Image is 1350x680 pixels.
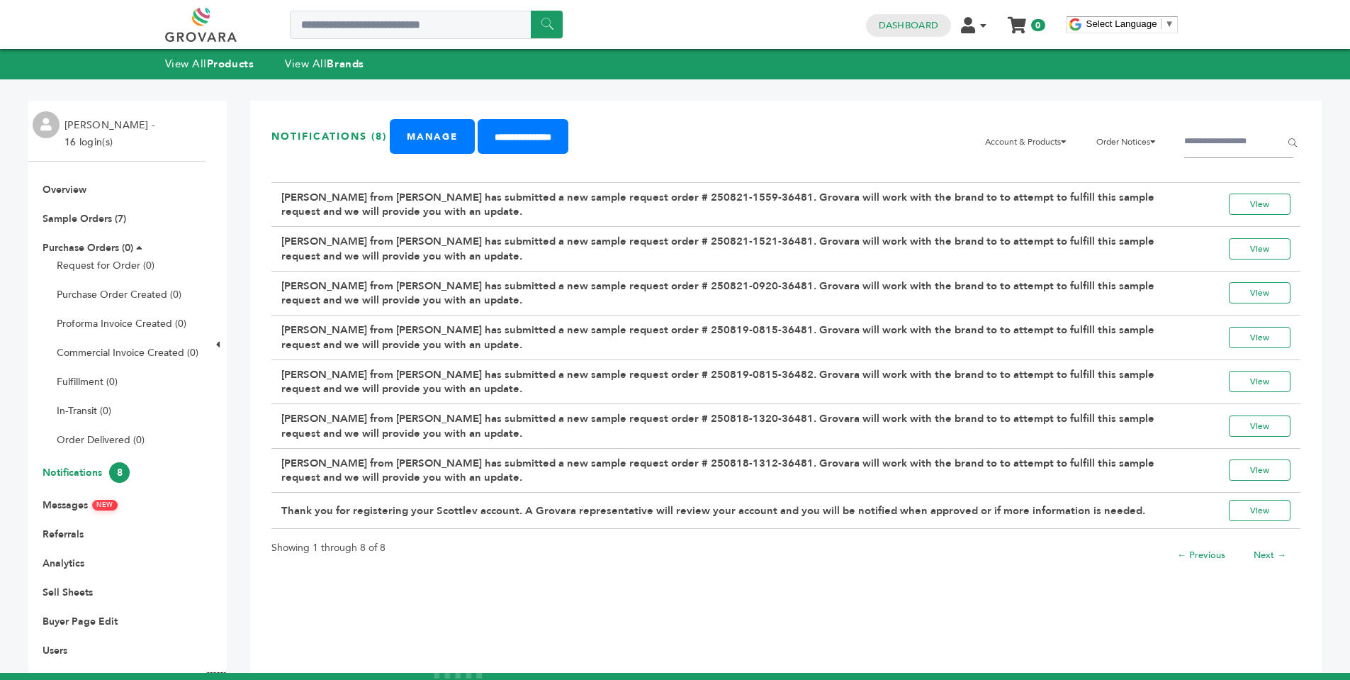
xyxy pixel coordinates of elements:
td: [PERSON_NAME] from [PERSON_NAME] has submitted a new sample request order # 250821-1559-36481. Gr... [271,182,1199,227]
a: Commercial Invoice Created (0) [57,346,198,359]
td: Thank you for registering your Scottlev account. A Grovara representative will review your accoun... [271,493,1199,529]
input: Filter by keywords [1184,126,1293,158]
td: [PERSON_NAME] from [PERSON_NAME] has submitted a new sample request order # 250821-1521-36481. Gr... [271,227,1199,272]
span: 0 [1031,19,1045,31]
a: In-Transit (0) [57,404,111,418]
a: Fulfillment (0) [57,375,118,389]
a: ← Previous [1177,549,1225,562]
a: View AllProducts [165,57,254,71]
strong: Brands [327,57,364,71]
a: View [1229,238,1290,260]
td: [PERSON_NAME] from [PERSON_NAME] has submitted a new sample request order # 250818-1320-36481. Gr... [271,404,1199,449]
a: My Cart [1008,13,1025,28]
li: Account & Products [978,126,1082,157]
a: Select Language​ [1086,18,1174,29]
a: Referrals [43,528,84,541]
strong: Products [207,57,254,71]
a: View [1229,371,1290,392]
a: View [1229,459,1290,481]
input: Search a product or brand... [290,11,563,39]
a: Users [43,644,67,657]
a: Sample Orders (7) [43,212,126,225]
a: Sell Sheets [43,586,93,599]
a: Overview [43,183,86,196]
span: ▼ [1165,18,1174,29]
span: 8 [109,462,130,483]
span: NEW [92,500,118,511]
a: Buyer Page Edit [43,615,118,628]
a: MessagesNEW [43,498,118,512]
a: Notifications8 [43,466,130,479]
a: Manage [390,119,475,154]
a: Purchase Order Created (0) [57,288,181,301]
a: Next → [1254,549,1286,562]
a: Request for Order (0) [57,259,154,272]
h3: Notifications (8) [271,130,387,143]
a: Proforma Invoice Created (0) [57,317,186,330]
a: View [1229,500,1290,521]
a: View [1229,327,1290,348]
td: [PERSON_NAME] from [PERSON_NAME] has submitted a new sample request order # 250819-0815-36482. Gr... [271,359,1199,404]
a: View [1229,416,1290,437]
a: Purchase Orders (0) [43,241,133,255]
td: [PERSON_NAME] from [PERSON_NAME] has submitted a new sample request order # 250818-1312-36481. Gr... [271,448,1199,493]
td: [PERSON_NAME] from [PERSON_NAME] has submitted a new sample request order # 250821-0920-36481. Gr... [271,271,1199,316]
li: Order Notices [1089,126,1171,157]
td: [PERSON_NAME] from [PERSON_NAME] has submitted a new sample request order # 250819-0815-36481. Gr... [271,316,1199,360]
a: Order Delivered (0) [57,433,145,447]
p: Showing 1 through 8 of 8 [271,540,386,557]
a: Dashboard [879,19,938,32]
li: [PERSON_NAME] - 16 login(s) [64,117,158,151]
span: Select Language [1086,18,1157,29]
a: View [1229,194,1290,215]
a: View AllBrands [285,57,364,71]
a: View [1229,282,1290,303]
img: profile.png [33,111,60,138]
a: Analytics [43,557,84,570]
